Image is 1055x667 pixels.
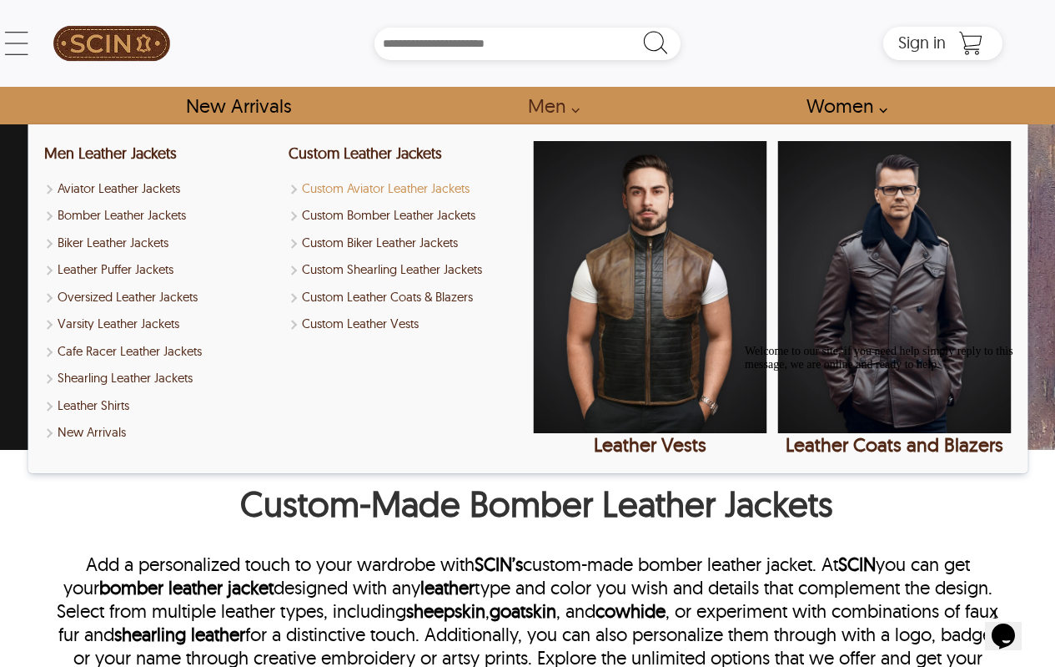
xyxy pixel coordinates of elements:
[289,234,522,253] a: Shop Custom Biker Leather Jackets
[44,179,278,199] a: Shop Men Aviator Leather Jackets
[289,144,442,163] a: Custom Leather Jackets
[738,338,1038,592] iframe: chat widget
[44,234,278,253] a: Shop Men Biker Leather Jackets
[7,7,275,33] span: Welcome to our site, if you need help simply reply to this message, we are online and ready to help.
[44,342,278,361] a: Shop Men Cafe Racer Leather Jackets
[954,31,987,56] a: Shopping Cart
[44,369,278,388] a: Shop Men Shearling Leather Jackets
[533,141,766,433] img: Leather Vests
[509,87,589,124] a: shop men's leather jackets
[289,315,522,334] a: Shop Custom Leather Vests
[44,288,278,307] a: Shop Oversized Leather Jackets
[44,397,278,416] a: Shop Leather Shirts
[985,600,1038,650] iframe: chat widget
[898,38,946,51] a: Sign in
[167,87,309,124] a: Shop New Arrivals
[7,7,307,33] div: Welcome to our site, if you need help simply reply to this message, we are online and ready to help.
[595,599,666,623] a: cowhide
[475,553,523,576] a: SCIN’s
[420,576,475,599] a: leather
[289,179,522,199] a: Custom Aviator Leather Jackets
[99,576,274,599] a: bomber leather jacket
[44,315,278,334] a: Shop Varsity Leather Jackets
[533,141,766,457] a: Leather Vests
[44,144,177,163] a: Shop Men Leather Jackets
[787,87,897,124] a: Shop Women Leather Jackets
[289,288,522,307] a: Shop Custom Leather Coats & Blazers
[490,599,556,623] a: goatskin
[289,206,522,225] a: Shop Custom Bomber Leather Jackets
[44,423,278,442] a: Shop New Arrivals
[44,206,278,225] a: Shop Men Bomber Leather Jackets
[53,8,171,78] a: SCIN
[240,482,833,526] strong: Custom-Made Bomber Leather Jackets
[533,433,766,457] div: Leather Vests
[53,8,170,78] img: SCIN
[289,260,522,280] a: Shop Custom Shearling Leather Jackets
[777,141,1011,433] img: Leather Coats and Blazers
[898,32,946,53] span: Sign in
[114,623,245,646] a: shearling leather
[406,599,485,623] a: sheepskin
[777,141,1011,457] a: Leather Coats and Blazers
[44,260,278,280] a: Shop Leather Puffer Jackets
